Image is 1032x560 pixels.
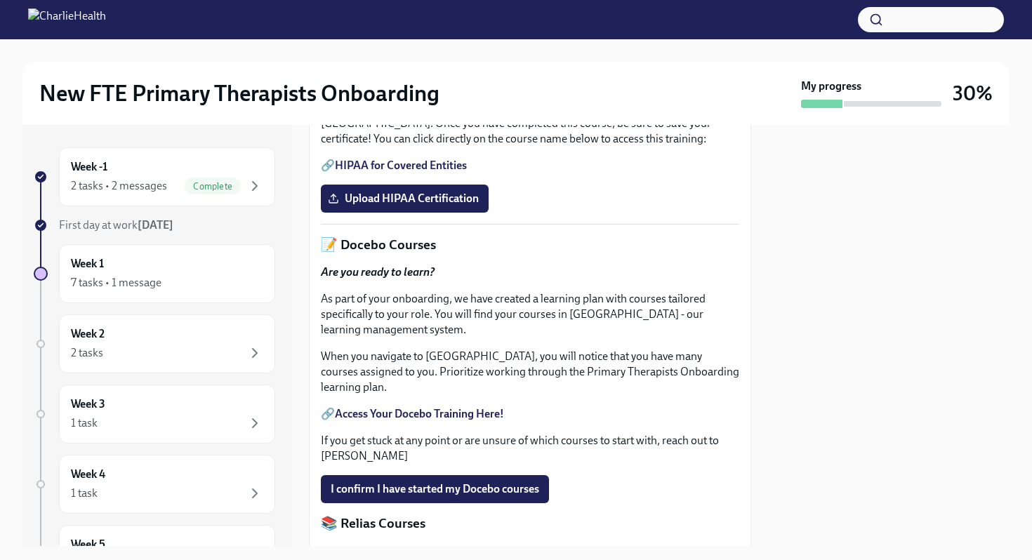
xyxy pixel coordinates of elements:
[335,407,504,420] a: Access Your Docebo Training Here!
[138,218,173,232] strong: [DATE]
[442,545,564,558] strong: Essential Relias Trainings
[953,81,993,106] h3: 30%
[321,433,739,464] p: If you get stuck at any point or are unsure of which courses to start with, reach out to [PERSON_...
[59,218,173,232] span: First day at work
[331,192,479,206] span: Upload HIPAA Certification
[321,349,739,395] p: When you navigate to [GEOGRAPHIC_DATA], you will notice that you have many courses assigned to yo...
[71,396,105,412] h6: Week 3
[335,159,467,172] a: HIPAA for Covered Entities
[321,475,549,503] button: I confirm I have started my Docebo courses
[321,291,739,338] p: As part of your onboarding, we have created a learning plan with courses tailored specifically to...
[71,537,105,552] h6: Week 5
[71,467,105,482] h6: Week 4
[801,79,861,94] strong: My progress
[34,455,275,514] a: Week 41 task
[28,8,106,31] img: CharlieHealth
[185,181,241,192] span: Complete
[71,486,98,501] div: 1 task
[321,514,739,533] p: 📚 Relias Courses
[71,159,107,175] h6: Week -1
[71,326,105,342] h6: Week 2
[321,265,435,279] strong: Are you ready to learn?
[34,218,275,233] a: First day at work[DATE]
[71,275,161,291] div: 7 tasks • 1 message
[34,244,275,303] a: Week 17 tasks • 1 message
[321,185,489,213] label: Upload HIPAA Certification
[34,314,275,373] a: Week 22 tasks
[39,79,439,107] h2: New FTE Primary Therapists Onboarding
[71,415,98,431] div: 1 task
[321,158,739,173] p: 🔗
[331,482,539,496] span: I confirm I have started my Docebo courses
[34,385,275,444] a: Week 31 task
[71,178,167,194] div: 2 tasks • 2 messages
[71,256,104,272] h6: Week 1
[34,147,275,206] a: Week -12 tasks • 2 messagesComplete
[71,345,103,361] div: 2 tasks
[321,236,739,254] p: 📝 Docebo Courses
[321,406,739,422] p: 🔗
